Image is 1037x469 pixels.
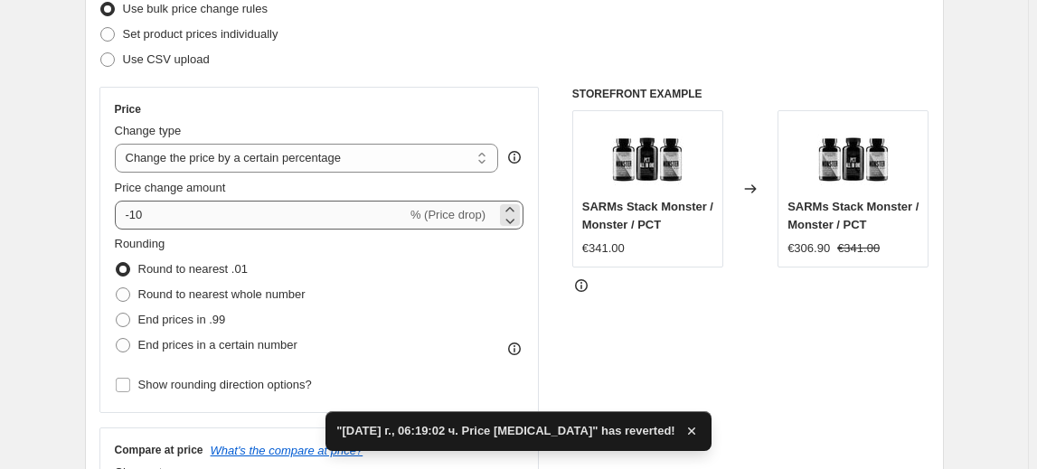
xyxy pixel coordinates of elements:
[138,262,248,276] span: Round to nearest .01
[123,27,278,41] span: Set product prices individually
[115,237,165,250] span: Rounding
[138,378,312,391] span: Show rounding direction options?
[410,208,486,221] span: % (Price drop)
[582,200,713,231] span: SARMs Stack Monster / Monster / PCT
[611,120,683,192] img: monster_monster_pct_80x.jpg
[211,444,363,457] button: What's the compare at price?
[582,239,625,258] div: €341.00
[787,239,830,258] div: €306.90
[115,201,407,230] input: -15
[138,287,306,301] span: Round to nearest whole number
[138,338,297,352] span: End prices in a certain number
[138,313,226,326] span: End prices in .99
[572,87,929,101] h6: STOREFRONT EXAMPLE
[837,239,880,258] strike: €341.00
[115,102,141,117] h3: Price
[505,148,523,166] div: help
[817,120,890,192] img: monster_monster_pct_80x.jpg
[336,422,674,440] span: "[DATE] г., 06:19:02 ч. Price [MEDICAL_DATA]" has reverted!
[123,52,210,66] span: Use CSV upload
[115,443,203,457] h3: Compare at price
[123,2,268,15] span: Use bulk price change rules
[115,124,182,137] span: Change type
[787,200,919,231] span: SARMs Stack Monster / Monster / PCT
[115,181,226,194] span: Price change amount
